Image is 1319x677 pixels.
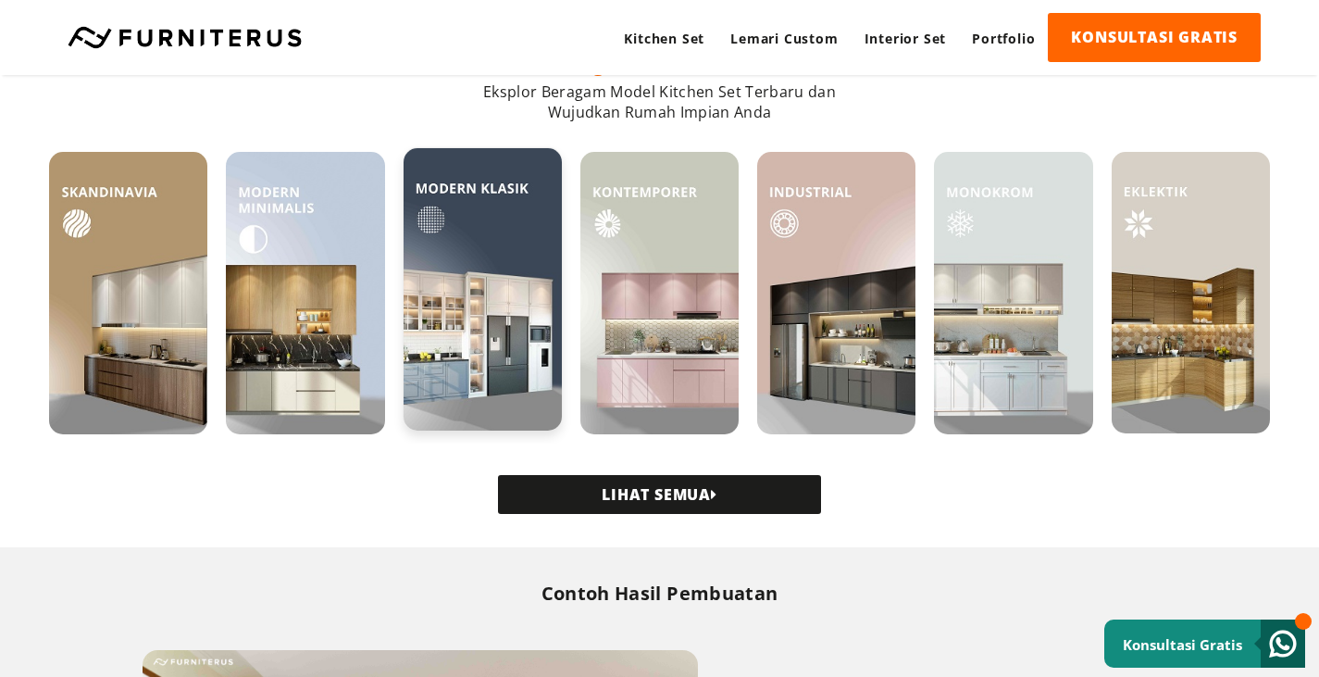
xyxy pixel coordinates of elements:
a: Interior Set [852,13,960,64]
h2: Contoh Hasil Pembuatan [94,581,1225,606]
img: 5.Industrial-1.jpg [757,152,915,434]
p: Eksplor Beragam Model Kitchen Set Terbaru dan Wujudkan Rumah Impian Anda [49,81,1270,122]
a: Portfolio [959,13,1048,64]
a: Kitchen Set [611,13,717,64]
img: EKLEKTIK.jpg [1112,152,1270,433]
img: 3.Klasik-1.jpg [404,148,562,431]
a: Konsultasi Gratis [1104,620,1305,668]
img: 4.Kontemporer-1.jpg [580,152,739,434]
img: 2.Modern-Minimalis-1.jpg [226,152,384,434]
a: LIHAT SEMUA [498,475,821,514]
a: KONSULTASI GRATIS [1048,13,1261,62]
small: Konsultasi Gratis [1123,635,1242,654]
img: 1.Skandinavia-1.jpg [49,152,207,434]
a: Lemari Custom [717,13,851,64]
img: 6.Monokrom-1.jpg [934,152,1092,434]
